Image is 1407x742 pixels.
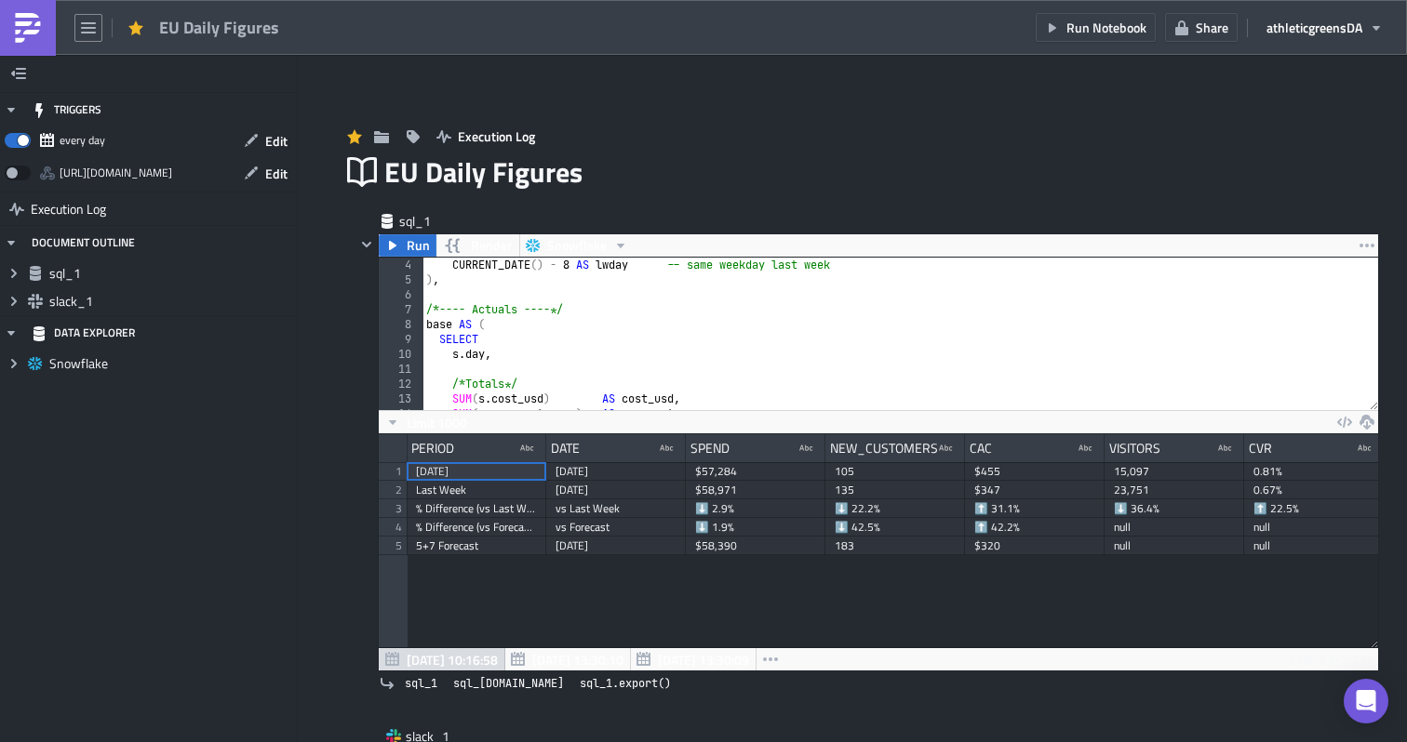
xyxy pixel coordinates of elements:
div: DATE [551,434,580,462]
button: Execution Log [427,122,544,151]
button: [DATE] 10:16:58 [379,648,505,670]
div: null [1253,537,1374,555]
span: sql_1 [399,212,474,231]
div: 10 [379,347,423,362]
span: Edit [265,164,288,183]
div: 135 [835,481,956,499]
button: Render [435,234,520,257]
span: Run Notebook [1066,18,1146,37]
div: 4 [379,258,423,272]
div: 5 [379,272,423,287]
span: Snowflake [547,234,607,257]
button: Edit [234,126,297,155]
a: sql_[DOMAIN_NAME] [448,674,569,693]
span: slack_1 [49,293,292,310]
div: null [1253,518,1374,537]
div: SPEND [690,434,730,462]
span: [DATE] 13:30:09 [658,650,749,669]
div: 183 [835,537,956,555]
button: Run Notebook [1036,13,1156,42]
span: sql_[DOMAIN_NAME] [453,674,564,693]
img: PushMetrics [13,13,43,43]
div: DOCUMENT OUTLINE [32,226,135,259]
div: % Difference (vs Forecast: 5+7 Forecast) [416,518,537,537]
div: $58,390 [695,537,816,555]
div: NEW_CUSTOMERS [830,434,938,462]
button: [DATE] 13:30:10 [504,648,631,670]
span: Share [1196,18,1228,37]
span: [DATE] 10:16:58 [407,650,498,669]
div: [DATE] [416,462,537,481]
div: 11 [379,362,423,377]
div: ⬇️ 42.5% [835,518,956,537]
span: Limit 1000 [407,413,467,432]
div: 6 [379,287,423,302]
span: EU Daily Figures [159,17,281,38]
div: 12 [379,377,423,391]
div: ⬇️ 2.9% [695,499,816,518]
div: vs Forecast [556,518,677,537]
div: ⬆️ 42.2% [974,518,1095,537]
div: ⬆️ 22.5% [1253,499,1374,518]
div: 5 rows in 5.21s [1288,648,1373,670]
div: null [1114,518,1235,537]
button: Share [1165,13,1238,42]
span: sql_1 [49,265,292,282]
div: ⬇️ 36.4% [1114,499,1235,518]
button: Hide content [355,233,378,256]
a: sql_1 [399,674,443,693]
span: Run [407,234,430,257]
span: Execution Log [458,126,535,146]
span: sql_1 [405,674,437,693]
span: [DATE] 13:30:10 [532,650,623,669]
div: [DATE] [556,537,677,555]
span: athleticgreens DA [1266,18,1362,37]
button: Limit 1000 [379,411,474,433]
div: % Difference (vs Last Week) [416,499,537,518]
div: $347 [974,481,1095,499]
div: DATA EXPLORER [32,316,135,350]
button: [DATE] 13:30:09 [630,648,757,670]
div: 0.67% [1253,481,1374,499]
div: 7 [379,302,423,317]
div: [DATE] [556,481,677,499]
div: CVR [1249,434,1272,462]
div: $58,971 [695,481,816,499]
div: Last Week [416,481,537,499]
span: Edit [265,131,288,151]
div: ⬇️ 22.2% [835,499,956,518]
a: sql_1.export() [574,674,677,693]
span: Snowflake [49,355,292,372]
div: [DATE] [556,462,677,481]
span: Execution Log [31,192,106,226]
div: 15,097 [1114,462,1235,481]
span: EU Daily Figures [384,154,584,190]
div: null [1114,537,1235,555]
div: vs Last Week [556,499,677,518]
div: 8 [379,317,423,332]
div: CAC [970,434,992,462]
button: Run [379,234,436,257]
div: VISITORS [1109,434,1160,462]
span: sql_1.export() [580,674,671,693]
span: Render [471,234,512,257]
div: ⬇️ 1.9% [695,518,816,537]
div: 5+7 Forecast [416,537,537,555]
div: $455 [974,462,1095,481]
div: 23,751 [1114,481,1235,499]
div: Open Intercom Messenger [1344,679,1388,723]
div: 9 [379,332,423,347]
div: TRIGGERS [32,93,101,126]
div: PERIOD [411,434,454,462]
div: https://pushmetrics.io/api/v1/report/RelZ7bgoQW/webhook?token=112efbbdf22a4aa7a09f7bed78f551f6 [60,159,172,187]
button: Edit [234,159,297,188]
div: 0.81% [1253,462,1374,481]
div: every day [60,126,105,154]
div: 105 [835,462,956,481]
button: Snowflake [519,234,635,257]
div: $320 [974,537,1095,555]
div: ⬆️ 31.1% [974,499,1095,518]
div: $57,284 [695,462,816,481]
div: 13 [379,391,423,406]
div: 14 [379,406,423,421]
